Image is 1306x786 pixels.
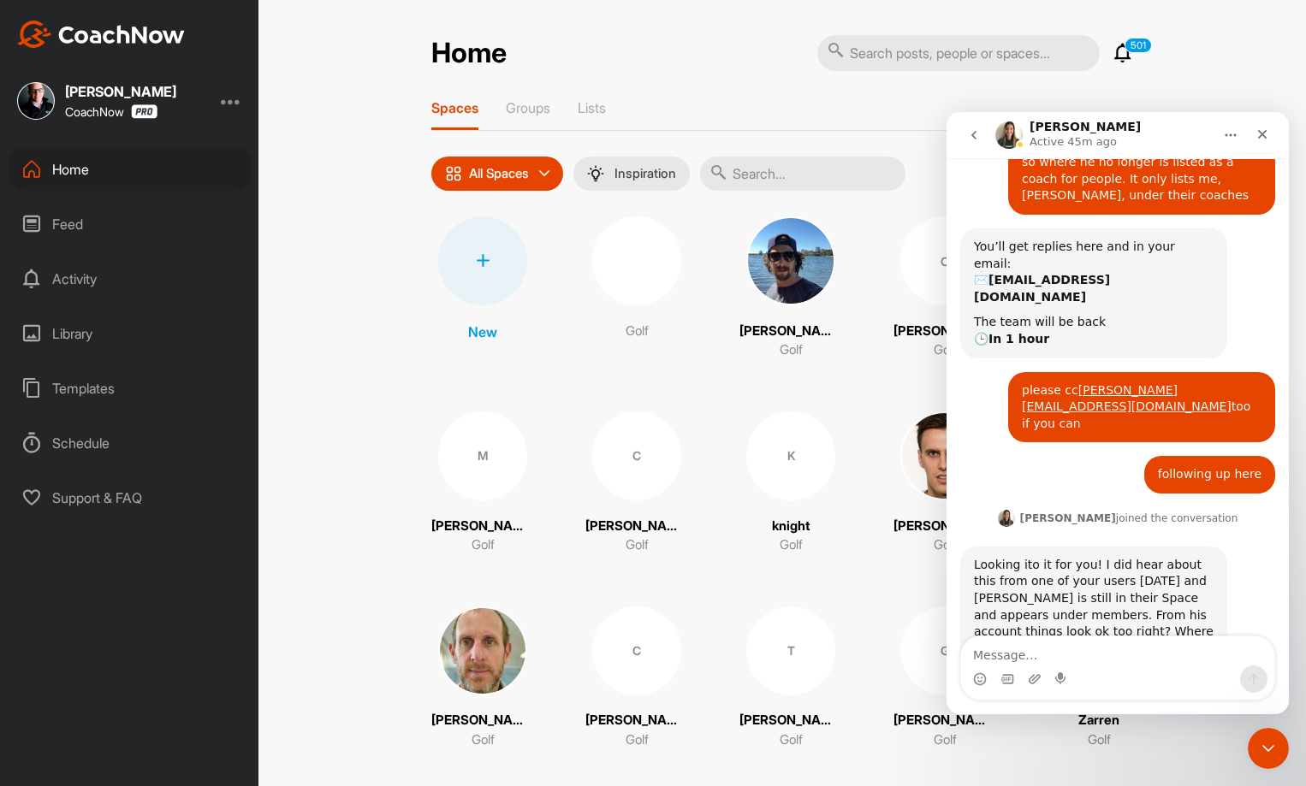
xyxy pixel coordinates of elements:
p: [PERSON_NAME] [893,711,996,730]
div: Library [9,312,251,355]
p: [PERSON_NAME] [893,322,996,341]
div: CoachNow [65,104,157,119]
p: [PERSON_NAME] [585,517,688,536]
h2: Home [431,37,507,70]
p: All Spaces [469,167,529,180]
img: icon [445,165,462,182]
p: [PERSON_NAME] [739,322,842,341]
a: M[PERSON_NAME]Golf [431,411,534,555]
p: Groups [506,99,550,116]
a: [PERSON_NAME]Golf [431,606,534,750]
iframe: Intercom live chat [1248,728,1289,769]
p: New [468,322,497,342]
a: G[PERSON_NAME]Golf [893,606,996,750]
div: C [592,411,681,500]
input: Search posts, people or spaces... [817,35,1100,71]
div: M [438,411,527,500]
p: Golf [1088,730,1111,750]
a: C[PERSON_NAME]Golf [893,216,996,360]
p: Golf [934,535,957,555]
input: Search... [700,157,905,191]
img: square_04ca77c7c53cd3339529e915fae3917d.jpg [900,411,989,500]
p: [PERSON_NAME] [893,517,996,536]
div: K [746,411,835,500]
p: Golf [472,730,495,750]
img: menuIcon [587,165,604,182]
p: Golf [780,340,803,360]
iframe: Intercom live chat [947,112,1289,714]
p: Zarren [1078,711,1119,730]
p: [PERSON_NAME] [585,711,688,730]
div: Feed [9,203,251,245]
p: Golf [934,340,957,360]
div: [PERSON_NAME] [65,85,176,98]
p: [PERSON_NAME] [431,711,534,730]
a: KknightGolf [739,411,842,555]
p: Golf [472,535,495,555]
a: C[PERSON_NAME]Golf [585,411,688,555]
div: T [746,606,835,695]
p: knight [772,517,810,536]
p: Golf [626,535,649,555]
p: [PERSON_NAME] [431,517,534,536]
div: C [900,216,989,305]
a: [PERSON_NAME]Golf [893,411,996,555]
img: square_d7b6dd5b2d8b6df5777e39d7bdd614c0.jpg [17,82,55,120]
img: CoachNow Pro [131,104,157,119]
a: T[PERSON_NAME]Golf [739,606,842,750]
img: CoachNow [17,21,185,48]
a: Golf [585,216,688,360]
div: G [900,606,989,695]
div: Support & FAQ [9,476,251,519]
div: Activity [9,257,251,300]
p: Golf [934,730,957,750]
p: Spaces [431,99,478,116]
p: Inspiration [614,167,676,180]
div: Home [9,148,251,191]
div: Schedule [9,422,251,464]
p: Golf [780,730,803,750]
p: Golf [626,730,649,750]
div: Templates [9,367,251,410]
p: Golf [626,322,649,341]
p: Golf [780,535,803,555]
p: [PERSON_NAME] [739,711,842,730]
a: C[PERSON_NAME]Golf [585,606,688,750]
div: C [592,606,681,695]
img: square_e5a1c8b45c7a489716c79f886f6a0dca.jpg [438,606,527,695]
p: Lists [578,99,606,116]
a: [PERSON_NAME]Golf [739,216,842,360]
img: square_c74c483136c5a322e8c3ab00325b5695.jpg [746,216,835,305]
